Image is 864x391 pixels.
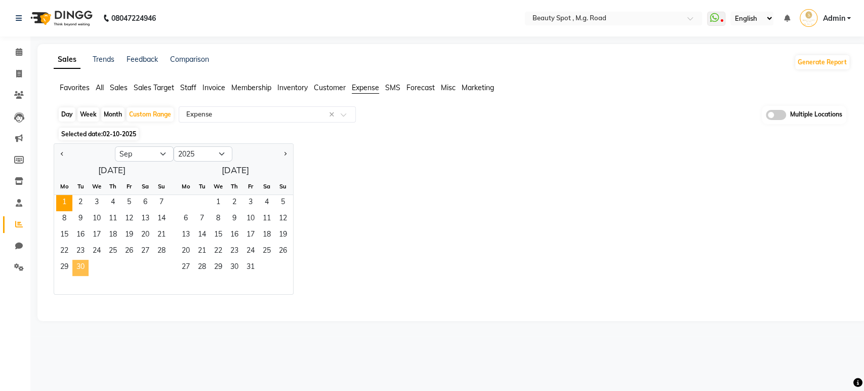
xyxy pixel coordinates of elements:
span: 30 [226,260,242,276]
div: Fr [242,178,259,194]
div: Friday, October 31, 2025 [242,260,259,276]
div: Tu [72,178,89,194]
div: Sa [137,178,153,194]
div: Friday, October 24, 2025 [242,244,259,260]
span: 3 [242,195,259,211]
span: 9 [72,211,89,227]
button: Previous month [58,146,66,162]
a: Comparison [170,55,209,64]
div: Week [77,107,99,122]
div: We [210,178,226,194]
div: Thursday, September 11, 2025 [105,211,121,227]
span: 6 [137,195,153,211]
span: Marketing [462,83,494,92]
span: 5 [275,195,291,211]
div: Tuesday, October 7, 2025 [194,211,210,227]
span: Membership [231,83,271,92]
span: 12 [121,211,137,227]
span: Expense [352,83,379,92]
span: 28 [194,260,210,276]
div: Thursday, September 18, 2025 [105,227,121,244]
div: Tuesday, October 28, 2025 [194,260,210,276]
div: Monday, October 20, 2025 [178,244,194,260]
span: 1 [210,195,226,211]
span: Sales [110,83,128,92]
span: 22 [56,244,72,260]
span: 4 [105,195,121,211]
div: Saturday, September 6, 2025 [137,195,153,211]
span: 19 [121,227,137,244]
span: 28 [153,244,170,260]
span: Inventory [277,83,308,92]
div: Saturday, October 18, 2025 [259,227,275,244]
div: Friday, September 12, 2025 [121,211,137,227]
span: 25 [105,244,121,260]
div: Day [59,107,75,122]
div: Sa [259,178,275,194]
span: 27 [137,244,153,260]
div: Tuesday, September 23, 2025 [72,244,89,260]
span: 15 [56,227,72,244]
div: Wednesday, September 24, 2025 [89,244,105,260]
div: Thursday, October 23, 2025 [226,244,242,260]
div: Thursday, September 4, 2025 [105,195,121,211]
span: 15 [210,227,226,244]
div: Th [226,178,242,194]
span: Sales Target [134,83,174,92]
div: Thursday, October 9, 2025 [226,211,242,227]
span: 24 [89,244,105,260]
div: Saturday, October 25, 2025 [259,244,275,260]
span: 23 [72,244,89,260]
div: Fr [121,178,137,194]
span: 02-10-2025 [103,130,136,138]
span: 14 [153,211,170,227]
span: 26 [275,244,291,260]
span: Staff [180,83,196,92]
div: Monday, September 22, 2025 [56,244,72,260]
div: Tuesday, September 16, 2025 [72,227,89,244]
select: Select month [115,146,174,162]
span: 21 [153,227,170,244]
div: Sunday, September 14, 2025 [153,211,170,227]
span: Admin [822,13,845,24]
span: 11 [259,211,275,227]
span: 9 [226,211,242,227]
span: 23 [226,244,242,260]
span: 21 [194,244,210,260]
span: 8 [56,211,72,227]
div: Sunday, September 28, 2025 [153,244,170,260]
div: Su [275,178,291,194]
span: 25 [259,244,275,260]
a: Sales [54,51,80,69]
div: Monday, October 6, 2025 [178,211,194,227]
div: Friday, October 17, 2025 [242,227,259,244]
span: 29 [210,260,226,276]
span: 17 [89,227,105,244]
span: 13 [178,227,194,244]
button: Next month [281,146,289,162]
span: 1 [56,195,72,211]
span: 31 [242,260,259,276]
span: All [96,83,104,92]
span: 11 [105,211,121,227]
span: Misc [441,83,456,92]
span: 20 [178,244,194,260]
span: SMS [385,83,400,92]
div: Monday, September 8, 2025 [56,211,72,227]
span: 7 [153,195,170,211]
div: Monday, October 13, 2025 [178,227,194,244]
span: 24 [242,244,259,260]
div: Th [105,178,121,194]
div: Sunday, October 5, 2025 [275,195,291,211]
span: 18 [105,227,121,244]
div: Mo [56,178,72,194]
span: 16 [72,227,89,244]
span: 2 [72,195,89,211]
div: Tuesday, September 30, 2025 [72,260,89,276]
div: Sunday, October 12, 2025 [275,211,291,227]
span: 17 [242,227,259,244]
select: Select year [174,146,232,162]
div: Wednesday, October 22, 2025 [210,244,226,260]
div: Thursday, October 30, 2025 [226,260,242,276]
span: 29 [56,260,72,276]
